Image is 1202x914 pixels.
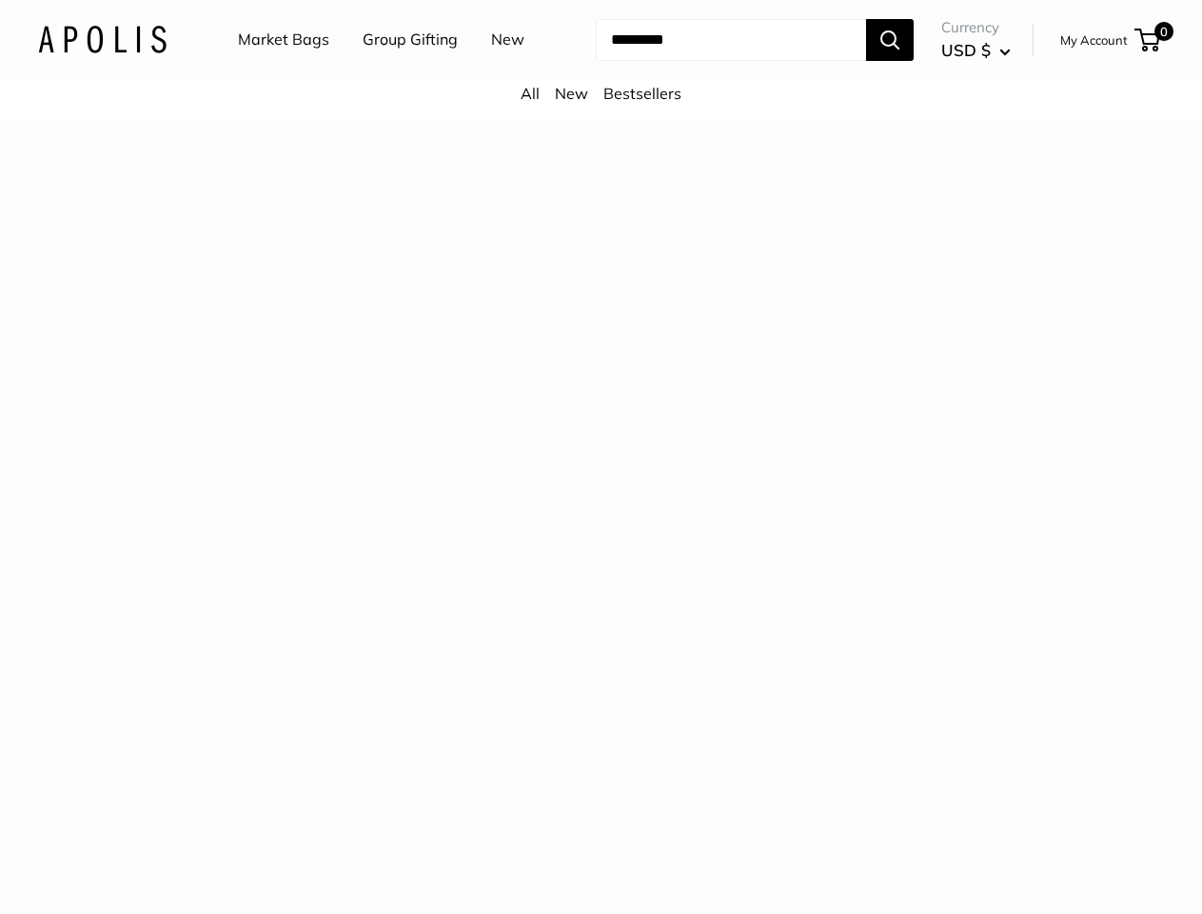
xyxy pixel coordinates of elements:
a: New [555,84,588,103]
button: Search [866,19,914,61]
input: Search... [596,19,866,61]
span: 0 [1154,22,1173,41]
a: All [521,84,540,103]
a: Group Gifting [363,26,458,54]
a: Bestsellers [603,84,681,103]
img: Apolis [38,26,167,53]
span: Currency [941,14,1011,41]
span: USD $ [941,40,991,60]
a: New [491,26,524,54]
button: USD $ [941,35,1011,66]
a: Market Bags [238,26,329,54]
a: 0 [1136,29,1160,51]
a: My Account [1060,29,1128,51]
